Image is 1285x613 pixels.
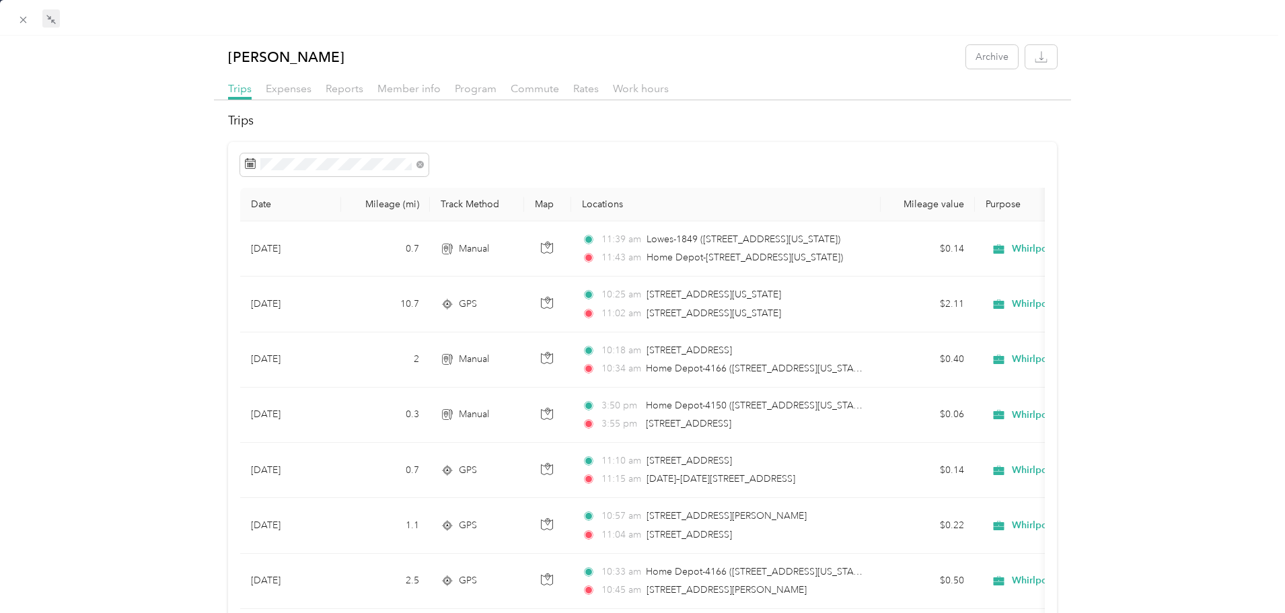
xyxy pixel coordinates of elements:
td: [DATE] [240,277,341,332]
span: Rates [573,82,599,95]
span: Manual [459,407,489,422]
span: [STREET_ADDRESS][PERSON_NAME] [647,510,807,521]
span: GPS [459,518,477,533]
span: 3:55 pm [601,417,640,431]
span: Home Depot-4150 ([STREET_ADDRESS][US_STATE]) [646,400,869,411]
span: Whirlpool [1012,519,1056,532]
span: Program [455,82,497,95]
td: 10.7 [341,277,430,332]
td: $2.11 [881,277,975,332]
td: $0.06 [881,388,975,443]
td: $0.14 [881,221,975,277]
td: $0.14 [881,443,975,498]
span: GPS [459,573,477,588]
span: 3:50 pm [601,398,640,413]
td: [DATE] [240,498,341,553]
span: 10:18 am [601,343,641,358]
span: Work hours [613,82,669,95]
span: 11:10 am [601,454,641,468]
span: 10:57 am [601,509,641,524]
span: Whirlpool [1012,409,1056,421]
span: Manual [459,242,489,256]
td: 1.1 [341,498,430,553]
td: 0.7 [341,221,430,277]
td: 2 [341,332,430,388]
span: [STREET_ADDRESS][PERSON_NAME] [647,584,807,596]
th: Mileage value [881,188,975,221]
span: Reports [326,82,363,95]
span: Whirlpool [1012,353,1056,365]
button: Archive [966,45,1018,69]
span: 11:39 am [601,232,641,247]
span: GPS [459,463,477,478]
span: Home Depot-4166 ([STREET_ADDRESS][US_STATE][US_STATE]) [646,363,918,374]
td: $0.40 [881,332,975,388]
p: [PERSON_NAME] [228,45,344,69]
span: 10:34 am [601,361,640,376]
th: Purpose [975,188,1163,221]
th: Locations [571,188,881,221]
th: Map [524,188,571,221]
th: Date [240,188,341,221]
td: $0.22 [881,498,975,553]
span: [STREET_ADDRESS] [647,345,732,356]
td: [DATE] [240,554,341,609]
h2: Trips [228,112,1056,130]
span: [DATE]–[DATE][STREET_ADDRESS] [647,473,795,484]
th: Mileage (mi) [341,188,430,221]
span: Whirlpool [1012,243,1056,255]
span: 10:33 am [601,565,640,579]
td: 0.7 [341,443,430,498]
span: Home Depot-4166 ([STREET_ADDRESS][US_STATE][US_STATE]) [646,566,918,577]
th: Track Method [430,188,524,221]
span: [STREET_ADDRESS] [646,418,731,429]
span: Member info [377,82,441,95]
span: Manual [459,352,489,367]
span: 11:15 am [601,472,641,486]
td: [DATE] [240,443,341,498]
span: Lowes-1849 ([STREET_ADDRESS][US_STATE]) [647,233,840,245]
td: $0.50 [881,554,975,609]
span: [STREET_ADDRESS] [647,455,732,466]
td: 0.3 [341,388,430,443]
span: [STREET_ADDRESS][US_STATE] [647,289,781,300]
span: [STREET_ADDRESS] [647,529,732,540]
span: 10:25 am [601,287,641,302]
span: Commute [511,82,559,95]
span: 10:45 am [601,583,641,598]
span: Trips [228,82,252,95]
span: 11:43 am [601,250,641,265]
td: [DATE] [240,221,341,277]
span: [STREET_ADDRESS][US_STATE] [647,308,781,319]
span: Home Depot-[STREET_ADDRESS][US_STATE]) [647,252,843,263]
span: Whirlpool [1012,464,1056,476]
td: 2.5 [341,554,430,609]
span: 11:04 am [601,528,641,542]
span: Whirlpool [1012,298,1056,310]
span: Expenses [266,82,311,95]
td: [DATE] [240,388,341,443]
td: [DATE] [240,332,341,388]
span: GPS [459,297,477,312]
iframe: Everlance-gr Chat Button Frame [1210,538,1285,613]
span: Whirlpool [1012,575,1056,587]
span: 11:02 am [601,306,641,321]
